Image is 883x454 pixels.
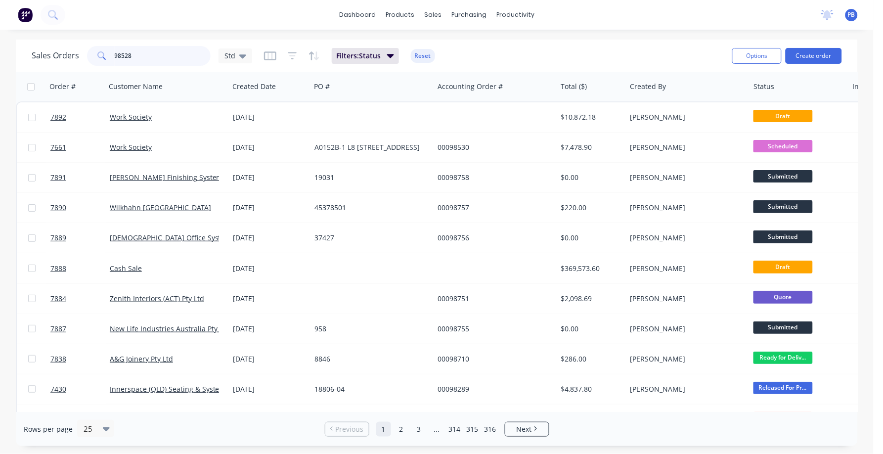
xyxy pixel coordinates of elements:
[630,384,740,394] div: [PERSON_NAME]
[630,112,740,122] div: [PERSON_NAME]
[753,321,813,334] span: Submitted
[50,142,66,152] span: 7661
[321,422,553,437] ul: Pagination
[517,424,532,434] span: Next
[233,203,307,213] div: [DATE]
[483,422,498,437] a: Page 316
[50,374,110,404] a: 7430
[630,324,740,334] div: [PERSON_NAME]
[50,405,110,434] a: 7870
[447,422,462,437] a: Page 314
[50,284,110,314] a: 7884
[314,233,424,243] div: 37427
[630,354,740,364] div: [PERSON_NAME]
[630,82,666,91] div: Created By
[50,223,110,253] a: 7889
[630,294,740,304] div: [PERSON_NAME]
[110,294,204,303] a: Zenith Interiors (ACT) Pty Ltd
[561,324,619,334] div: $0.00
[753,200,813,213] span: Submitted
[314,173,424,182] div: 19031
[465,422,480,437] a: Page 315
[233,173,307,182] div: [DATE]
[109,82,163,91] div: Customer Name
[110,112,152,122] a: Work Society
[314,82,330,91] div: PO #
[411,49,435,63] button: Reset
[630,173,740,182] div: [PERSON_NAME]
[561,112,619,122] div: $10,872.18
[50,254,110,283] a: 7888
[50,324,66,334] span: 7887
[438,142,547,152] div: 00098530
[50,233,66,243] span: 7889
[18,7,33,22] img: Factory
[561,354,619,364] div: $286.00
[110,203,211,212] a: Wilkhahn [GEOGRAPHIC_DATA]
[561,203,619,213] div: $220.00
[50,264,66,273] span: 7888
[753,352,813,364] span: Ready for Deliv...
[50,344,110,374] a: 7838
[630,203,740,213] div: [PERSON_NAME]
[314,384,424,394] div: 18806-04
[337,51,381,61] span: Filters: Status
[110,354,173,363] a: A&G Joinery Pty Ltd
[314,354,424,364] div: 8846
[561,294,619,304] div: $2,098.69
[438,233,547,243] div: 00098756
[630,264,740,273] div: [PERSON_NAME]
[50,384,66,394] span: 7430
[419,7,446,22] div: sales
[381,7,419,22] div: products
[49,82,76,91] div: Order #
[325,424,369,434] a: Previous page
[314,142,424,152] div: A0152B-1 L8 [STREET_ADDRESS]
[438,294,547,304] div: 00098751
[438,203,547,213] div: 00098757
[233,264,307,273] div: [DATE]
[438,354,547,364] div: 00098710
[233,354,307,364] div: [DATE]
[430,422,444,437] a: Jump forward
[233,384,307,394] div: [DATE]
[438,384,547,394] div: 00098289
[115,46,211,66] input: Search...
[561,82,587,91] div: Total ($)
[438,324,547,334] div: 00098755
[561,384,619,394] div: $4,837.80
[630,142,740,152] div: [PERSON_NAME]
[110,324,230,333] a: New Life Industries Australia Pty Ltd
[438,82,503,91] div: Accounting Order #
[561,264,619,273] div: $369,573.60
[32,51,79,60] h1: Sales Orders
[753,170,813,182] span: Submitted
[110,384,254,394] a: Innerspace (QLD) Seating & Systems Pty Ltd
[446,7,491,22] div: purchasing
[561,173,619,182] div: $0.00
[754,82,775,91] div: Status
[50,294,66,304] span: 7884
[50,112,66,122] span: 7892
[224,50,235,61] span: Std
[786,48,842,64] button: Create order
[314,203,424,213] div: 45378501
[753,110,813,122] span: Draft
[110,173,226,182] a: [PERSON_NAME] Finishing Systems
[561,233,619,243] div: $0.00
[50,203,66,213] span: 7890
[110,233,235,242] a: [DEMOGRAPHIC_DATA] Office Systems
[50,102,110,132] a: 7892
[848,10,855,19] span: PB
[110,142,152,152] a: Work Society
[334,7,381,22] a: dashboard
[233,294,307,304] div: [DATE]
[394,422,409,437] a: Page 2
[314,324,424,334] div: 958
[233,324,307,334] div: [DATE]
[491,7,539,22] div: productivity
[110,264,142,273] a: Cash Sale
[438,173,547,182] div: 00098758
[505,424,549,434] a: Next page
[335,424,363,434] span: Previous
